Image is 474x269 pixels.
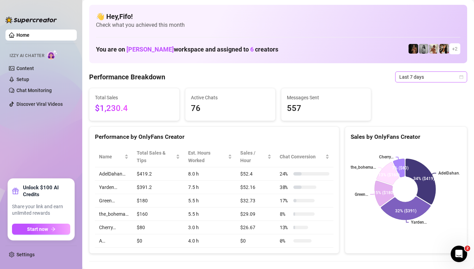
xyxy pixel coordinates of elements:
[5,16,57,23] img: logo-BBDzfeDw.svg
[280,224,291,231] span: 13 %
[95,181,133,194] td: Yarden…
[16,101,63,107] a: Discover Viral Videos
[439,44,449,54] img: AdelDahan
[184,181,236,194] td: 7.5 h
[133,167,184,181] td: $419.2
[184,208,236,221] td: 5.5 h
[133,146,184,167] th: Total Sales & Tips
[399,72,463,82] span: Last 7 days
[16,32,29,38] a: Home
[96,21,460,29] span: Check what you achieved this month
[47,50,58,60] img: AI Chatter
[133,208,184,221] td: $160
[236,167,276,181] td: $52.4
[250,46,254,53] span: 6
[438,171,462,176] text: AdelDahan…
[280,183,291,191] span: 38 %
[95,234,133,248] td: A…
[287,102,366,115] span: 557
[236,181,276,194] td: $52.16
[23,184,70,198] strong: Unlock $100 AI Credits
[351,132,461,142] div: Sales by OnlyFans Creator
[240,149,266,164] span: Sales / Hour
[280,237,291,245] span: 0 %
[95,102,174,115] span: $1,230.4
[429,44,439,54] img: Green
[351,165,376,170] text: the_bohema…
[280,170,291,178] span: 24 %
[95,167,133,181] td: AdelDahan…
[99,153,123,160] span: Name
[16,66,34,71] a: Content
[419,44,428,54] img: A
[411,220,427,225] text: Yarden…
[236,146,276,167] th: Sales / Hour
[184,194,236,208] td: 5.5 h
[89,72,165,82] h4: Performance Breakdown
[280,197,291,204] span: 17 %
[51,227,56,232] span: arrow-right
[236,221,276,234] td: $26.67
[452,45,458,53] span: + 2
[133,181,184,194] td: $391.2
[184,234,236,248] td: 4.0 h
[133,221,184,234] td: $80
[409,44,418,54] img: the_bohema
[465,246,470,251] span: 2
[16,88,52,93] a: Chat Monitoring
[96,46,278,53] h1: You are on workspace and assigned to creators
[126,46,174,53] span: [PERSON_NAME]
[27,226,48,232] span: Start now
[355,192,368,197] text: Green…
[276,146,333,167] th: Chat Conversion
[10,53,44,59] span: Izzy AI Chatter
[184,167,236,181] td: 8.0 h
[191,94,270,101] span: Active Chats
[95,94,174,101] span: Total Sales
[12,188,19,194] span: gift
[95,221,133,234] td: Cherry…
[12,203,70,217] span: Share your link and earn unlimited rewards
[96,12,460,21] h4: 👋 Hey, Fifo !
[16,252,35,257] a: Settings
[287,94,366,101] span: Messages Sent
[95,208,133,221] td: the_bohema…
[379,155,393,159] text: Cherry…
[236,194,276,208] td: $32.73
[236,208,276,221] td: $29.09
[16,77,29,82] a: Setup
[137,149,174,164] span: Total Sales & Tips
[191,102,270,115] span: 76
[95,194,133,208] td: Green…
[133,194,184,208] td: $180
[459,75,463,79] span: calendar
[12,224,70,235] button: Start nowarrow-right
[95,146,133,167] th: Name
[133,234,184,248] td: $0
[184,221,236,234] td: 3.0 h
[236,234,276,248] td: $0
[280,153,324,160] span: Chat Conversion
[280,210,291,218] span: 8 %
[95,132,333,142] div: Performance by OnlyFans Creator
[188,149,227,164] div: Est. Hours Worked
[451,246,467,262] iframe: Intercom live chat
